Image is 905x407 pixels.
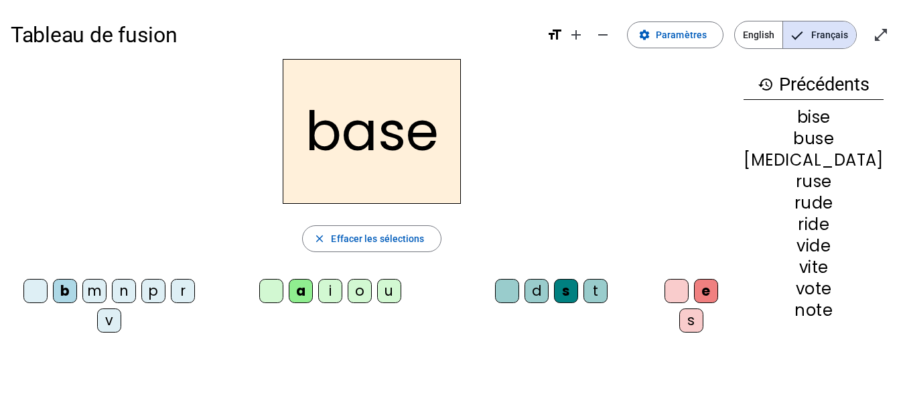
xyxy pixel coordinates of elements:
[141,279,165,303] div: p
[744,70,884,100] h3: Précédents
[638,29,650,41] mat-icon: settings
[867,21,894,48] button: Entrer en plein écran
[694,279,718,303] div: e
[744,131,884,147] div: buse
[331,231,424,247] span: Effacer les sélections
[97,308,121,333] div: v
[744,174,884,190] div: ruse
[783,21,856,48] span: Français
[283,59,461,204] h2: base
[595,27,611,43] mat-icon: remove
[377,279,401,303] div: u
[554,279,578,303] div: s
[758,76,774,93] mat-icon: history
[11,13,536,56] h1: Tableau de fusion
[583,279,608,303] div: t
[734,21,857,49] mat-button-toggle-group: Language selection
[112,279,136,303] div: n
[744,109,884,125] div: bise
[744,259,884,276] div: vite
[873,27,889,43] mat-icon: open_in_full
[563,21,589,48] button: Augmenter la taille de la police
[744,195,884,211] div: rude
[744,302,884,318] div: note
[656,27,707,43] span: Paramètres
[627,21,723,48] button: Paramètres
[53,279,77,303] div: b
[568,27,584,43] mat-icon: add
[744,281,884,297] div: vote
[171,279,195,303] div: r
[547,27,563,43] mat-icon: format_size
[744,217,884,233] div: ride
[82,279,107,303] div: m
[744,238,884,254] div: vide
[735,21,782,48] span: English
[525,279,549,303] div: d
[314,233,326,245] mat-icon: close
[679,308,703,333] div: s
[318,279,342,303] div: i
[289,279,313,303] div: a
[348,279,372,303] div: o
[744,152,884,168] div: [MEDICAL_DATA]
[589,21,616,48] button: Diminuer la taille de la police
[302,225,441,252] button: Effacer les sélections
